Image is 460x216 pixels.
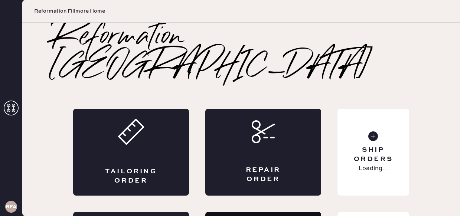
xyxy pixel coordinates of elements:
h3: RFA [6,204,17,209]
div: Ship Orders [343,145,403,164]
div: Repair Order [235,166,291,184]
span: Reformation Fillmore Home [34,7,105,15]
p: Loading... [359,164,388,173]
h2: Reformation [GEOGRAPHIC_DATA] [52,23,430,82]
div: Tailoring Order [103,167,159,186]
